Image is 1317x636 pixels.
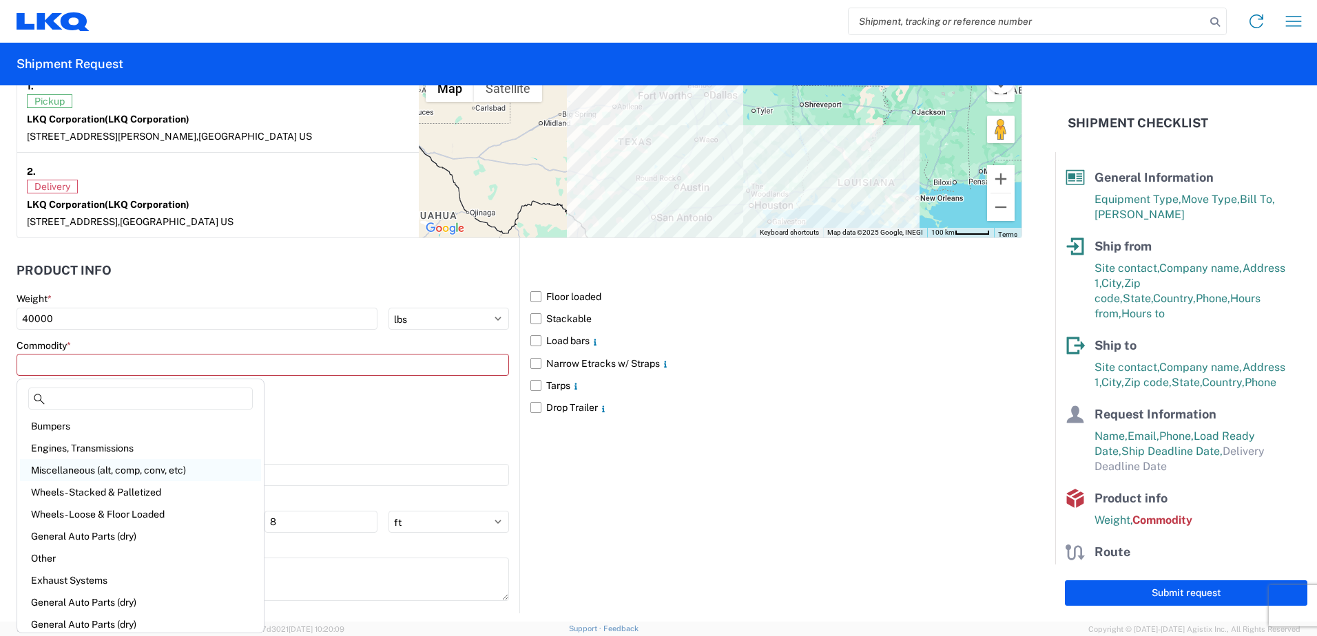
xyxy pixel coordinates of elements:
span: Ship to [1095,338,1137,352]
div: General Auto Parts (dry) [20,613,261,635]
div: General Auto Parts (dry) [20,525,261,547]
span: Weight, [1095,513,1132,527]
span: Site contact, [1095,262,1159,275]
label: Narrow Etracks w/ Straps [530,352,1022,374]
a: Open this area in Google Maps (opens a new window) [422,220,468,237]
div: Engines, Transmissions [20,437,261,459]
button: Zoom out [987,193,1015,221]
span: Move Type, [1181,193,1240,206]
span: Request Information [1095,407,1216,421]
a: Feedback [603,624,639,633]
div: General Auto Parts (dry) [20,591,261,613]
input: Shipment, tracking or reference number [849,8,1205,34]
span: State, [1172,376,1202,389]
div: Bumpers [20,415,261,437]
a: Terms [998,231,1017,238]
div: Wheels - Stacked & Palletized [20,481,261,503]
span: Email, [1128,430,1159,443]
h2: Product Info [17,264,112,277]
span: Route [1095,544,1130,559]
button: Keyboard shortcuts [760,228,819,237]
span: General Information [1095,170,1214,184]
span: [GEOGRAPHIC_DATA] US [198,131,312,142]
div: Wheels - Loose & Floor Loaded [20,503,261,525]
span: Company name, [1159,361,1243,374]
span: Ship from [1095,239,1152,253]
span: City, [1101,376,1124,389]
h2: Shipment Request [17,56,123,72]
span: (LKQ Corporation) [105,114,189,125]
span: Company name, [1159,262,1243,275]
span: Site contact, [1095,361,1159,374]
span: [PERSON_NAME] [1095,208,1185,221]
span: Delivery [27,180,78,193]
span: [STREET_ADDRESS], [27,216,120,227]
span: [STREET_ADDRESS][PERSON_NAME], [27,131,198,142]
img: Google [422,220,468,237]
label: Stackable [530,308,1022,330]
span: Bill To, [1240,193,1275,206]
span: Product info [1095,491,1168,505]
span: Ship Deadline Date, [1121,445,1223,458]
a: Support [569,624,603,633]
span: Phone, [1196,292,1230,305]
span: Country, [1153,292,1196,305]
span: Map data ©2025 Google, INEGI [827,229,923,236]
label: Tarps [530,374,1022,396]
span: Name, [1095,430,1128,443]
span: City, [1101,277,1124,290]
button: Submit request [1065,580,1307,606]
span: Hours to [1121,307,1165,320]
span: 100 km [931,229,955,236]
button: Zoom in [987,165,1015,193]
label: Floor loaded [530,286,1022,308]
h2: Shipment Checklist [1068,115,1208,131]
span: [DATE] 10:20:09 [289,625,344,633]
span: Copyright © [DATE]-[DATE] Agistix Inc., All Rights Reserved [1088,623,1300,635]
span: Country, [1202,376,1245,389]
button: Show street map [426,74,474,102]
button: Show satellite imagery [474,74,542,102]
span: Phone, [1159,430,1194,443]
div: Exhaust Systems [20,569,261,591]
label: Drop Trailer [530,396,1022,418]
span: Client: 2025.18.0-27d3021 [196,625,344,633]
span: Phone [1245,376,1276,389]
strong: 2. [27,162,36,180]
span: Zip code, [1124,376,1172,389]
span: [GEOGRAPHIC_DATA] US [120,216,234,227]
strong: LKQ Corporation [27,199,189,210]
input: H [265,511,377,533]
span: State, [1123,292,1153,305]
label: Commodity [17,339,71,352]
strong: LKQ Corporation [27,114,189,125]
label: Load bars [530,330,1022,352]
span: (LKQ Corporation) [105,199,189,210]
label: Weight [17,293,52,305]
div: Miscellaneous (alt, comp, conv, etc) [20,459,261,481]
span: Equipment Type, [1095,193,1181,206]
div: Other [20,547,261,569]
button: Map Scale: 100 km per 47 pixels [927,228,994,237]
button: Drag Pegman onto the map to open Street View [987,116,1015,143]
span: Pickup [27,94,72,108]
span: Commodity [1132,513,1192,527]
strong: 1. [27,77,34,94]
